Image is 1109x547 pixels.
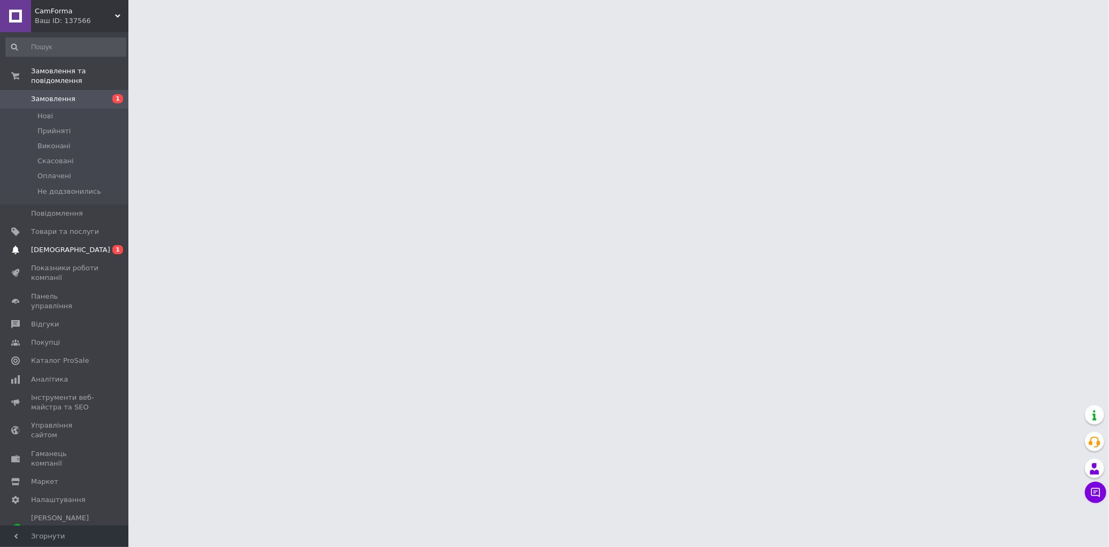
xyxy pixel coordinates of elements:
button: Чат з покупцем [1085,482,1106,503]
span: Виконані [37,141,71,151]
input: Пошук [5,37,126,57]
span: Каталог ProSale [31,356,89,366]
span: 1 [112,245,123,254]
span: Відгуки [31,320,59,329]
span: Товари та послуги [31,227,99,237]
span: Покупці [31,338,60,347]
span: Налаштування [31,495,86,505]
span: CamForma [35,6,115,16]
span: 1 [112,94,123,103]
span: Аналітика [31,375,68,384]
span: Маркет [31,477,58,487]
span: Повідомлення [31,209,83,218]
span: Інструменти веб-майстра та SEO [31,393,99,412]
span: Прийняті [37,126,71,136]
span: Показники роботи компанії [31,263,99,283]
span: Нові [37,111,53,121]
span: Оплачені [37,171,71,181]
span: [DEMOGRAPHIC_DATA] [31,245,110,255]
span: Не додзвонились [37,187,101,196]
span: Гаманець компанії [31,449,99,468]
div: Ваш ID: 137566 [35,16,128,26]
span: Замовлення та повідомлення [31,66,128,86]
span: Управління сайтом [31,421,99,440]
span: Скасовані [37,156,74,166]
span: [PERSON_NAME] та рахунки [31,513,99,543]
span: Замовлення [31,94,75,104]
span: Панель управління [31,292,99,311]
